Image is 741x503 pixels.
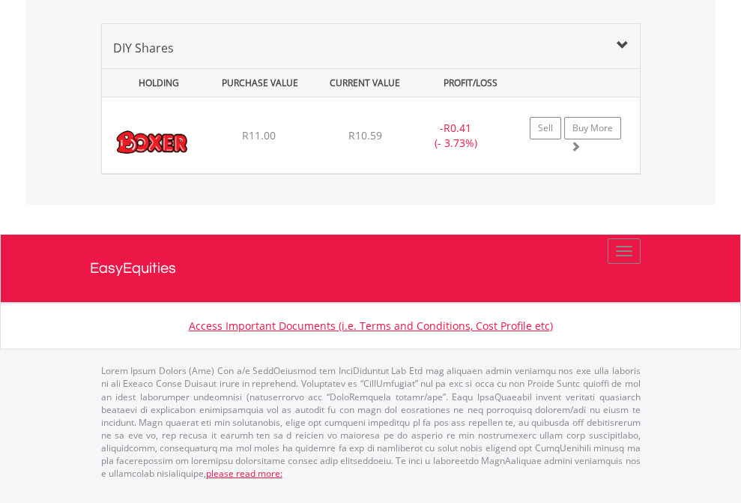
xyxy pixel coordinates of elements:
[420,69,521,97] div: PROFIT/LOSS
[206,467,282,480] a: please read more:
[242,128,276,142] span: R11.00
[409,121,503,151] div: - (- 3.73%)
[530,117,561,139] a: Sell
[314,69,416,97] div: CURRENT VALUE
[109,116,196,169] img: EQU.ZA.BOX.png
[189,319,553,333] a: Access Important Documents (i.e. Terms and Conditions, Cost Profile etc)
[113,40,174,56] span: DIY Shares
[101,364,641,480] p: Lorem Ipsum Dolors (Ame) Con a/e SeddOeiusmod tem InciDiduntut Lab Etd mag aliquaen admin veniamq...
[444,121,471,135] span: R0.41
[90,235,652,302] a: EasyEquities
[348,128,382,142] span: R10.59
[103,69,205,97] div: HOLDING
[564,117,621,139] a: Buy More
[209,69,311,97] div: PURCHASE VALUE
